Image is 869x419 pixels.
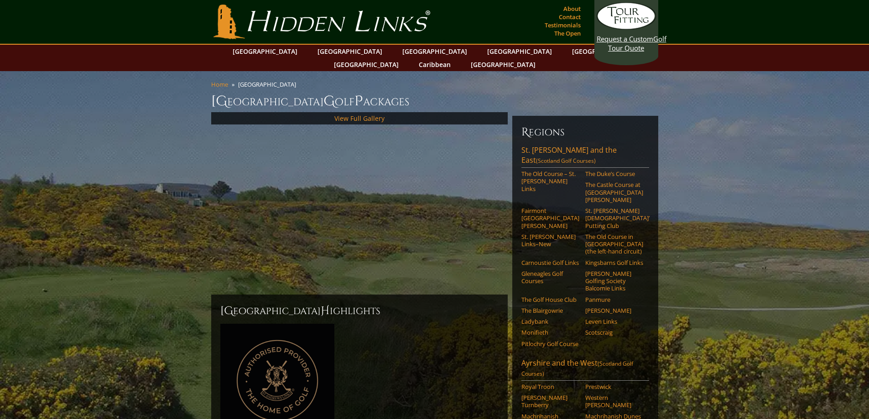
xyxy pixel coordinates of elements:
a: Contact [557,10,583,23]
h2: [GEOGRAPHIC_DATA] ighlights [220,304,499,318]
span: (Scotland Golf Courses) [521,360,633,378]
h6: Regions [521,125,649,140]
a: St. [PERSON_NAME] and the East(Scotland Golf Courses) [521,145,649,168]
a: Leven Links [585,318,643,325]
span: (Scotland Golf Courses) [536,157,596,165]
a: [GEOGRAPHIC_DATA] [398,45,472,58]
a: The Open [552,27,583,40]
a: Gleneagles Golf Courses [521,270,579,285]
span: Request a Custom [597,34,653,43]
a: [GEOGRAPHIC_DATA] [466,58,540,71]
span: G [323,92,335,110]
a: The Old Course – St. [PERSON_NAME] Links [521,170,579,192]
a: [GEOGRAPHIC_DATA] [483,45,557,58]
a: Prestwick [585,383,643,390]
a: Carnoustie Golf Links [521,259,579,266]
a: Western [PERSON_NAME] [585,394,643,409]
a: [GEOGRAPHIC_DATA] [228,45,302,58]
a: St. [PERSON_NAME] [DEMOGRAPHIC_DATA]’ Putting Club [585,207,643,229]
a: St. [PERSON_NAME] Links–New [521,233,579,248]
a: The Golf House Club [521,296,579,303]
li: [GEOGRAPHIC_DATA] [238,80,300,88]
a: [PERSON_NAME] Turnberry [521,394,579,409]
a: Ayrshire and the West(Scotland Golf Courses) [521,358,649,381]
a: Home [211,80,228,88]
a: The Castle Course at [GEOGRAPHIC_DATA][PERSON_NAME] [585,181,643,203]
a: The Blairgowrie [521,307,579,314]
a: [GEOGRAPHIC_DATA] [329,58,403,71]
a: The Duke’s Course [585,170,643,177]
a: Fairmont [GEOGRAPHIC_DATA][PERSON_NAME] [521,207,579,229]
a: Scotscraig [585,329,643,336]
a: [GEOGRAPHIC_DATA] [567,45,641,58]
a: Royal Troon [521,383,579,390]
a: Monifieth [521,329,579,336]
span: P [354,92,363,110]
a: About [561,2,583,15]
a: Panmure [585,296,643,303]
h1: [GEOGRAPHIC_DATA] olf ackages [211,92,658,110]
a: [GEOGRAPHIC_DATA] [313,45,387,58]
a: Kingsbarns Golf Links [585,259,643,266]
a: View Full Gallery [334,114,385,123]
a: Request a CustomGolf Tour Quote [597,2,656,52]
a: Testimonials [542,19,583,31]
span: H [321,304,330,318]
a: Pitlochry Golf Course [521,340,579,347]
a: The Old Course in [GEOGRAPHIC_DATA] (the left-hand circuit) [585,233,643,255]
a: Ladybank [521,318,579,325]
a: [PERSON_NAME] [585,307,643,314]
a: Caribbean [414,58,455,71]
a: [PERSON_NAME] Golfing Society Balcomie Links [585,270,643,292]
